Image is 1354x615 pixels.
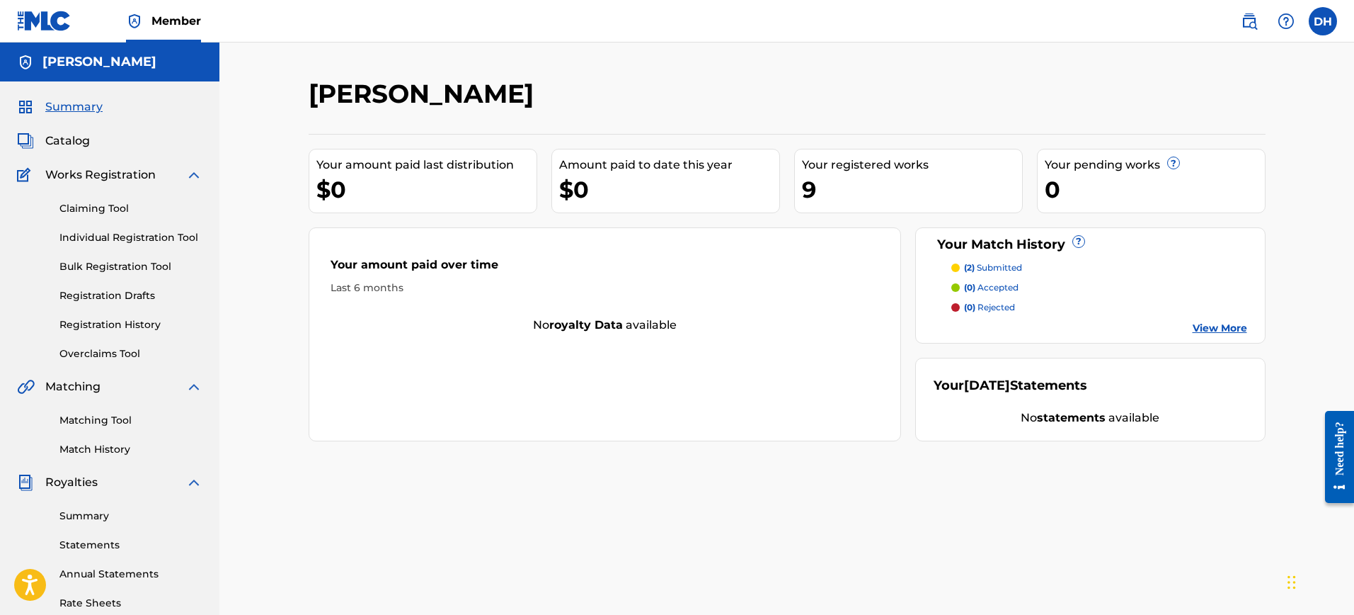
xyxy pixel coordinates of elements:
span: Catalog [45,132,90,149]
a: Registration History [59,317,202,332]
span: (0) [964,282,975,293]
div: Your amount paid last distribution [316,157,537,174]
span: Member [151,13,201,29]
img: expand [185,378,202,395]
img: Works Registration [17,167,35,184]
p: submitted [964,261,1022,274]
span: Works Registration [45,167,156,184]
a: Rate Sheets [59,596,202,611]
h5: Donald Hield [42,54,156,70]
a: Matching Tool [59,413,202,428]
a: Registration Drafts [59,288,202,303]
span: Royalties [45,474,98,491]
img: Royalties [17,474,34,491]
a: (2) submitted [951,261,1247,274]
div: Your amount paid over time [331,256,880,281]
img: expand [185,167,202,184]
span: [DATE] [964,378,1010,393]
a: Statements [59,538,202,553]
span: ? [1073,236,1084,247]
img: Summary [17,98,34,115]
img: MLC Logo [17,11,71,31]
iframe: Resource Center [1314,400,1354,514]
span: ? [1168,157,1179,169]
div: No available [934,410,1247,427]
div: $0 [316,174,537,205]
div: Amount paid to date this year [559,157,779,174]
div: Drag [1287,561,1296,604]
div: Your Match History [934,235,1247,254]
a: Annual Statements [59,567,202,582]
img: help [1278,13,1295,30]
span: Matching [45,378,101,395]
div: $0 [559,174,779,205]
p: rejected [964,301,1015,314]
a: Bulk Registration Tool [59,259,202,274]
a: Overclaims Tool [59,346,202,361]
div: No available [309,317,901,334]
p: accepted [964,281,1019,294]
a: View More [1193,321,1247,336]
a: Match History [59,442,202,457]
div: Your registered works [802,157,1022,174]
div: Last 6 months [331,281,880,295]
a: (0) rejected [951,301,1247,314]
a: Public Search [1235,7,1263,35]
span: (2) [964,262,975,273]
a: (0) accepted [951,281,1247,294]
div: Your Statements [934,376,1087,395]
div: Your pending works [1045,157,1265,174]
div: Help [1272,7,1300,35]
a: SummarySummary [17,98,103,115]
img: expand [185,474,202,491]
img: search [1241,13,1258,30]
img: Catalog [17,132,34,149]
a: Individual Registration Tool [59,230,202,245]
h2: [PERSON_NAME] [309,78,541,110]
a: Summary [59,509,202,524]
strong: royalty data [549,318,623,332]
div: 0 [1045,174,1265,205]
iframe: Chat Widget [1283,547,1354,615]
img: Top Rightsholder [126,13,143,30]
div: 9 [802,174,1022,205]
img: Matching [17,378,35,395]
span: (0) [964,302,975,312]
div: User Menu [1309,7,1337,35]
a: CatalogCatalog [17,132,90,149]
a: Claiming Tool [59,201,202,216]
span: Summary [45,98,103,115]
strong: statements [1037,411,1106,424]
img: Accounts [17,54,34,71]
